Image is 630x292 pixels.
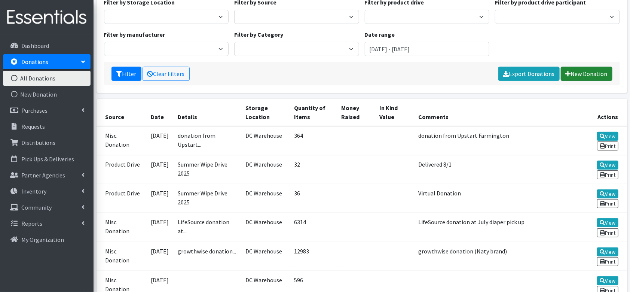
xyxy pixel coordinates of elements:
a: Requests [3,119,91,134]
a: Donations [3,54,91,69]
th: Quantity of Items [290,99,337,126]
a: All Donations [3,71,91,86]
p: Purchases [21,107,48,114]
th: Details [173,99,241,126]
td: [DATE] [146,184,173,213]
th: Storage Location [241,99,290,126]
p: Inventory [21,188,46,195]
p: Dashboard [21,42,49,49]
td: 36 [290,184,337,213]
p: Donations [21,58,48,66]
a: View [597,189,618,198]
td: Virtual Donation [414,184,580,213]
td: [DATE] [146,242,173,271]
th: Source [97,99,147,126]
a: Community [3,200,91,215]
td: Misc. Donation [97,242,147,271]
th: In Kind Value [375,99,414,126]
td: donation from Upstart Farmington [414,126,580,155]
label: Filter by Category [234,30,283,39]
th: Date [146,99,173,126]
td: Delivered 8/1 [414,155,580,184]
td: donation from Upstart... [173,126,241,155]
td: DC Warehouse [241,126,290,155]
a: Inventory [3,184,91,199]
a: New Donation [3,87,91,102]
img: HumanEssentials [3,5,91,30]
td: 364 [290,126,337,155]
a: Reports [3,216,91,231]
td: growthwise donation (Naty brand) [414,242,580,271]
td: [DATE] [146,213,173,242]
td: 6314 [290,213,337,242]
a: View [597,132,618,141]
td: [DATE] [146,155,173,184]
input: January 1, 2011 - December 31, 2011 [365,42,490,56]
p: Reports [21,220,42,227]
td: DC Warehouse [241,213,290,242]
a: View [597,276,618,285]
a: View [597,247,618,256]
p: Distributions [21,139,55,146]
td: 32 [290,155,337,184]
a: New Donation [561,67,612,81]
p: Partner Agencies [21,171,65,179]
a: Clear Filters [143,67,190,81]
a: Purchases [3,103,91,118]
p: Requests [21,123,45,130]
a: View [597,218,618,227]
td: 12983 [290,242,337,271]
a: Print [597,170,618,179]
td: Summer Wipe Drive 2025 [173,155,241,184]
td: DC Warehouse [241,155,290,184]
label: Filter by manufacturer [104,30,165,39]
a: Print [597,142,618,150]
td: Product Drive [97,184,147,213]
td: growthwise donation... [173,242,241,271]
a: View [597,161,618,170]
a: Pick Ups & Deliveries [3,152,91,167]
a: My Organization [3,232,91,247]
td: DC Warehouse [241,242,290,271]
td: Misc. Donation [97,213,147,242]
td: Product Drive [97,155,147,184]
a: Dashboard [3,38,91,53]
label: Date range [365,30,395,39]
button: Filter [111,67,141,81]
a: Partner Agencies [3,168,91,183]
th: Comments [414,99,580,126]
a: Print [597,228,618,237]
a: Print [597,257,618,266]
p: Community [21,204,52,211]
p: Pick Ups & Deliveries [21,155,74,163]
td: DC Warehouse [241,184,290,213]
a: Export Donations [498,67,560,81]
td: Misc. Donation [97,126,147,155]
th: Money Raised [337,99,375,126]
a: Print [597,199,618,208]
p: My Organization [21,236,64,243]
th: Actions [580,99,627,126]
td: LifeSource donation at July diaper pick up [414,213,580,242]
a: Distributions [3,135,91,150]
td: [DATE] [146,126,173,155]
td: Summer Wipe Drive 2025 [173,184,241,213]
td: LifeSource donation at... [173,213,241,242]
